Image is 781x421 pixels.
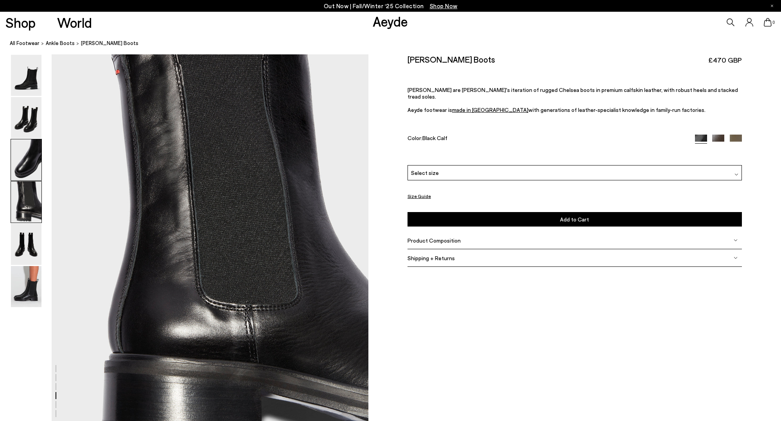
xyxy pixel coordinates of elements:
a: made in [GEOGRAPHIC_DATA] [452,106,528,113]
img: Jack Chelsea Boots - Image 2 [11,97,41,138]
span: [PERSON_NAME] Boots [81,39,138,47]
span: £470 GBP [708,55,742,65]
img: Jack Chelsea Boots - Image 6 [11,266,41,307]
img: Jack Chelsea Boots - Image 4 [11,182,41,223]
a: 0 [764,18,772,27]
img: Jack Chelsea Boots - Image 1 [11,55,41,96]
h2: [PERSON_NAME] Boots [408,54,495,64]
img: svg%3E [734,173,738,176]
span: 0 [772,20,776,25]
a: All Footwear [10,39,39,47]
img: Jack Chelsea Boots - Image 5 [11,224,41,265]
span: Black Calf [422,135,447,141]
img: svg%3E [734,256,738,260]
img: svg%3E [734,238,738,242]
span: Shipping + Returns [408,255,455,261]
span: Aeyde footwear is with generations of leather-specialist knowledge in family-run factories. [408,86,738,113]
button: Add to Cart [408,212,742,226]
span: ankle boots [46,40,75,46]
div: Color: [408,135,684,144]
span: Select size [411,169,439,177]
a: ankle boots [46,39,75,47]
a: World [57,16,92,29]
span: Add to Cart [560,216,589,222]
p: Out Now | Fall/Winter ‘25 Collection [324,1,458,11]
span: Navigate to /collections/new-in [430,2,458,9]
nav: breadcrumb [10,33,781,54]
span: [PERSON_NAME] are [PERSON_NAME]'s iteration of rugged Chelsea boots in premium calfskin leather, ... [408,86,738,100]
span: Product Composition [408,237,461,244]
img: Jack Chelsea Boots - Image 3 [11,139,41,180]
a: Shop [5,16,36,29]
button: Size Guide [408,191,431,201]
a: Aeyde [373,13,408,29]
